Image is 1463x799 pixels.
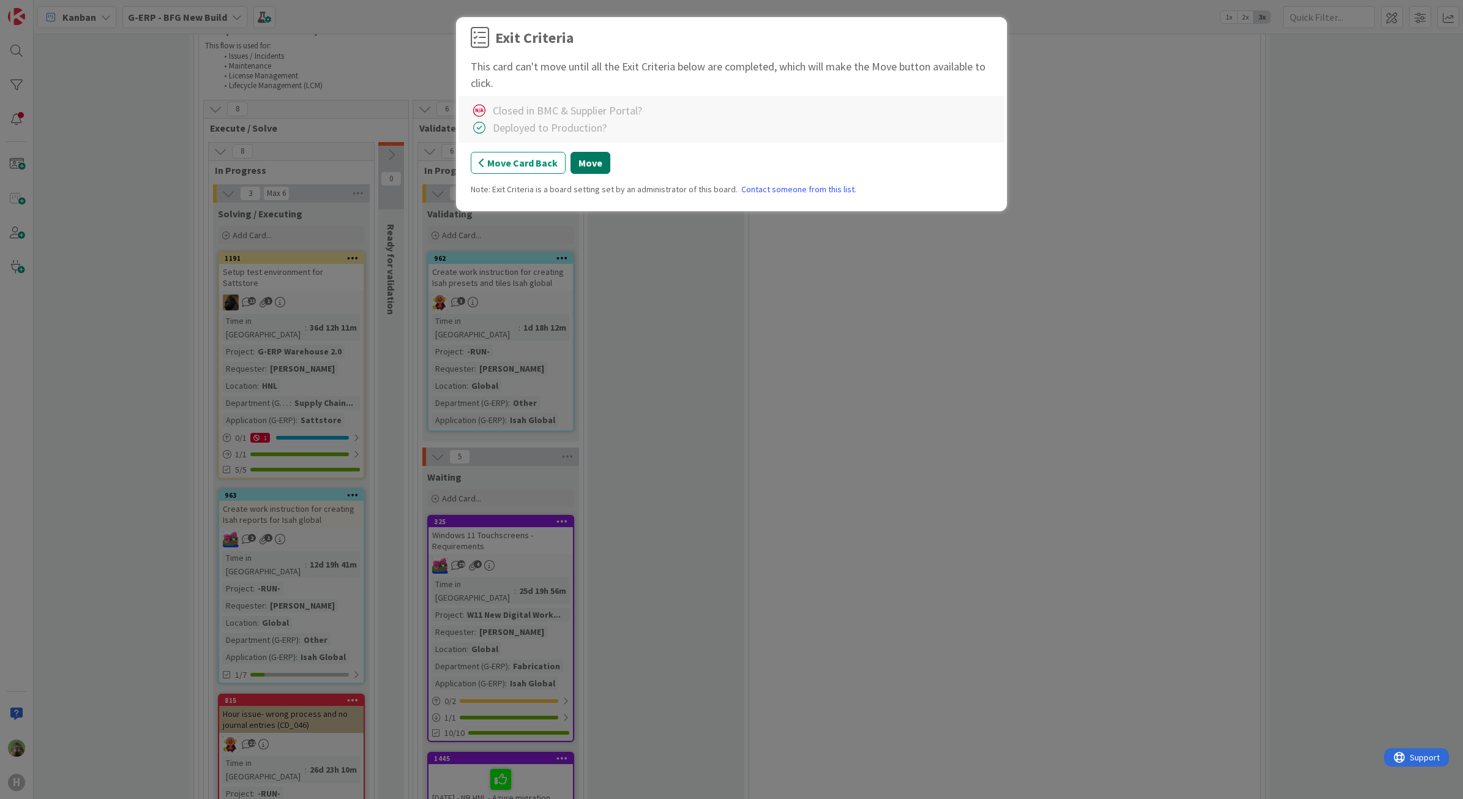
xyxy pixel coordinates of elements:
div: This card can't move until all the Exit Criteria below are completed, which will make the Move bu... [471,58,992,91]
div: Exit Criteria [495,27,574,49]
div: Deployed to Production? [493,119,607,136]
span: Support [26,2,56,17]
button: Move Card Back [471,152,566,174]
div: Note: Exit Criteria is a board setting set by an administrator of this board. [471,183,992,196]
a: Contact someone from this list. [741,183,856,196]
button: Move [571,152,610,174]
div: Closed in BMC & Supplier Portal? [493,102,642,119]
